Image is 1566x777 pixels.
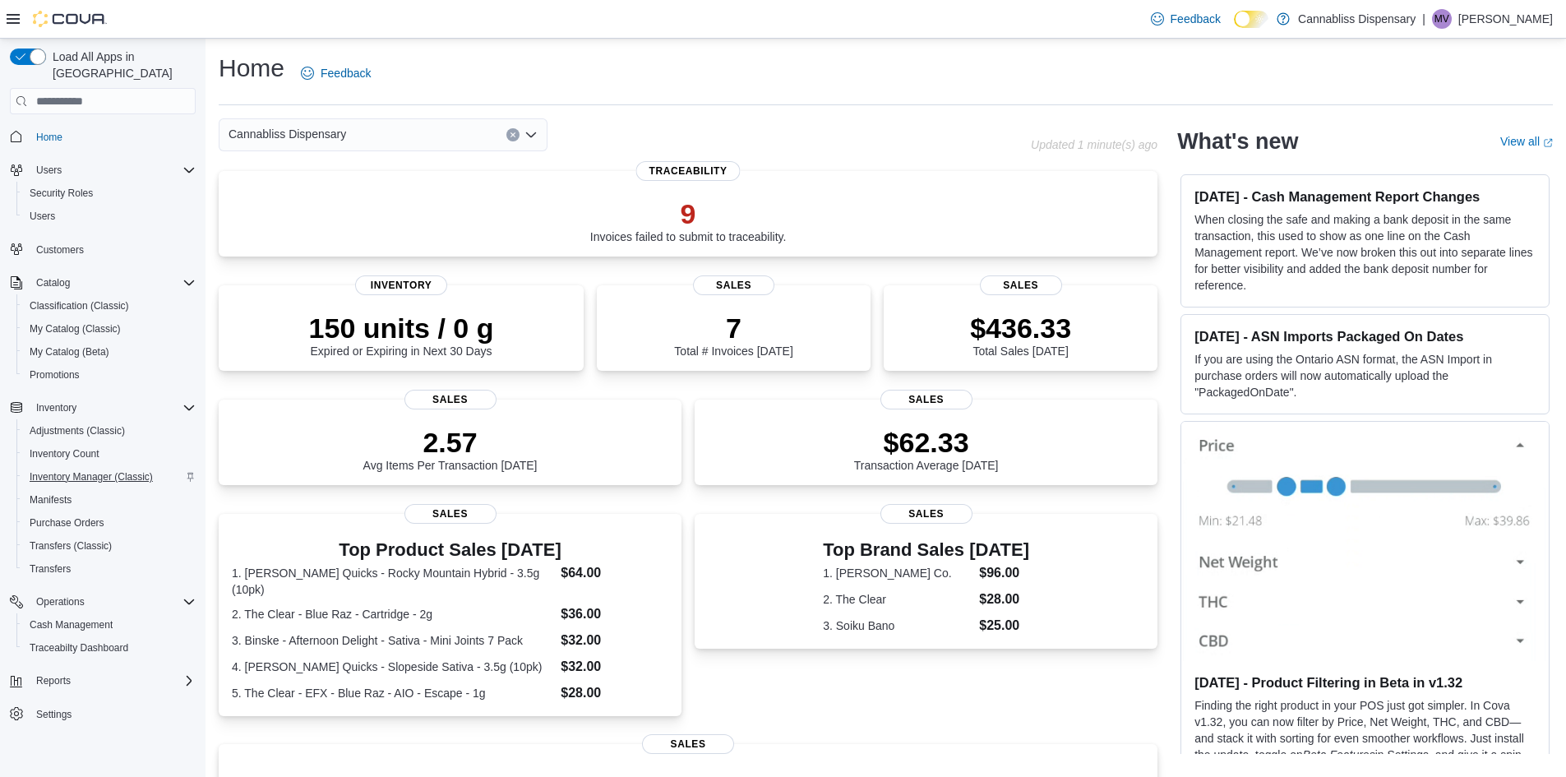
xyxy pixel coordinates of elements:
p: 7 [674,312,792,345]
dt: 5. The Clear - EFX - Blue Raz - AIO - Escape - 1g [232,685,554,701]
p: [PERSON_NAME] [1458,9,1553,29]
span: Sales [642,734,734,754]
a: Classification (Classic) [23,296,136,316]
span: Cash Management [30,618,113,631]
span: Purchase Orders [30,516,104,530]
span: Sales [404,390,497,409]
span: Promotions [23,365,196,385]
div: Total # Invoices [DATE] [674,312,792,358]
dd: $36.00 [561,604,668,624]
button: Traceabilty Dashboard [16,636,202,659]
button: Operations [30,592,91,612]
span: Adjustments (Classic) [23,421,196,441]
span: Users [23,206,196,226]
button: Catalog [30,273,76,293]
span: Operations [30,592,196,612]
span: My Catalog (Classic) [30,322,121,335]
a: Purchase Orders [23,513,111,533]
button: Transfers [16,557,202,580]
span: Cannabliss Dispensary [229,124,346,144]
button: Operations [3,590,202,613]
div: Transaction Average [DATE] [854,426,999,472]
span: Promotions [30,368,80,382]
dd: $64.00 [561,563,668,583]
button: Settings [3,702,202,726]
dt: 2. The Clear [823,591,972,608]
div: Avg Items Per Transaction [DATE] [363,426,538,472]
div: Invoices failed to submit to traceability. [590,197,787,243]
span: Operations [36,595,85,608]
dd: $25.00 [979,616,1029,636]
span: Transfers (Classic) [23,536,196,556]
dt: 4. [PERSON_NAME] Quicks - Slopeside Sativa - 3.5g (10pk) [232,659,554,675]
span: Inventory [36,401,76,414]
span: Reports [36,674,71,687]
h3: [DATE] - Product Filtering in Beta in v1.32 [1194,674,1536,691]
span: Traceabilty Dashboard [23,638,196,658]
nav: Complex example [10,118,196,769]
span: Inventory [355,275,447,295]
p: $436.33 [970,312,1071,345]
button: Purchase Orders [16,511,202,534]
h3: [DATE] - Cash Management Report Changes [1194,188,1536,205]
p: 2.57 [363,426,538,459]
button: Classification (Classic) [16,294,202,317]
span: Inventory Manager (Classic) [23,467,196,487]
span: Transfers (Classic) [30,539,112,553]
dt: 3. Soiku Bano [823,617,972,634]
span: Users [30,160,196,180]
a: My Catalog (Beta) [23,342,116,362]
a: Inventory Manager (Classic) [23,467,159,487]
span: My Catalog (Classic) [23,319,196,339]
h3: Top Brand Sales [DATE] [823,540,1029,560]
a: Users [23,206,62,226]
button: Security Roles [16,182,202,205]
h3: [DATE] - ASN Imports Packaged On Dates [1194,328,1536,345]
span: Load All Apps in [GEOGRAPHIC_DATA] [46,49,196,81]
span: Inventory Count [30,447,99,460]
button: Inventory [3,396,202,419]
span: My Catalog (Beta) [30,345,109,358]
span: Inventory [30,398,196,418]
span: Traceabilty Dashboard [30,641,128,654]
span: Manifests [30,493,72,506]
button: My Catalog (Beta) [16,340,202,363]
button: Promotions [16,363,202,386]
h2: What's new [1177,128,1298,155]
span: Home [36,131,62,144]
div: Moniece Vigil [1432,9,1452,29]
span: Inventory Manager (Classic) [30,470,153,483]
span: Transfers [30,562,71,576]
div: Total Sales [DATE] [970,312,1071,358]
a: View allExternal link [1500,135,1553,148]
a: Inventory Count [23,444,106,464]
span: Reports [30,671,196,691]
dd: $32.00 [561,631,668,650]
span: Feedback [1171,11,1221,27]
span: Sales [880,504,972,524]
a: Transfers (Classic) [23,536,118,556]
span: Customers [30,239,196,260]
span: Classification (Classic) [23,296,196,316]
button: Inventory Count [16,442,202,465]
a: Feedback [294,57,377,90]
span: Sales [693,275,775,295]
a: Settings [30,705,78,724]
span: Dark Mode [1234,28,1235,29]
h1: Home [219,52,284,85]
dt: 1. [PERSON_NAME] Co. [823,565,972,581]
a: My Catalog (Classic) [23,319,127,339]
a: Transfers [23,559,77,579]
span: Customers [36,243,84,257]
a: Manifests [23,490,78,510]
span: Adjustments (Classic) [30,424,125,437]
span: Sales [980,275,1062,295]
a: Cash Management [23,615,119,635]
div: Expired or Expiring in Next 30 Days [309,312,494,358]
a: Adjustments (Classic) [23,421,132,441]
button: Users [3,159,202,182]
h3: Top Product Sales [DATE] [232,540,668,560]
span: MV [1434,9,1449,29]
a: Feedback [1144,2,1227,35]
svg: External link [1543,138,1553,148]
